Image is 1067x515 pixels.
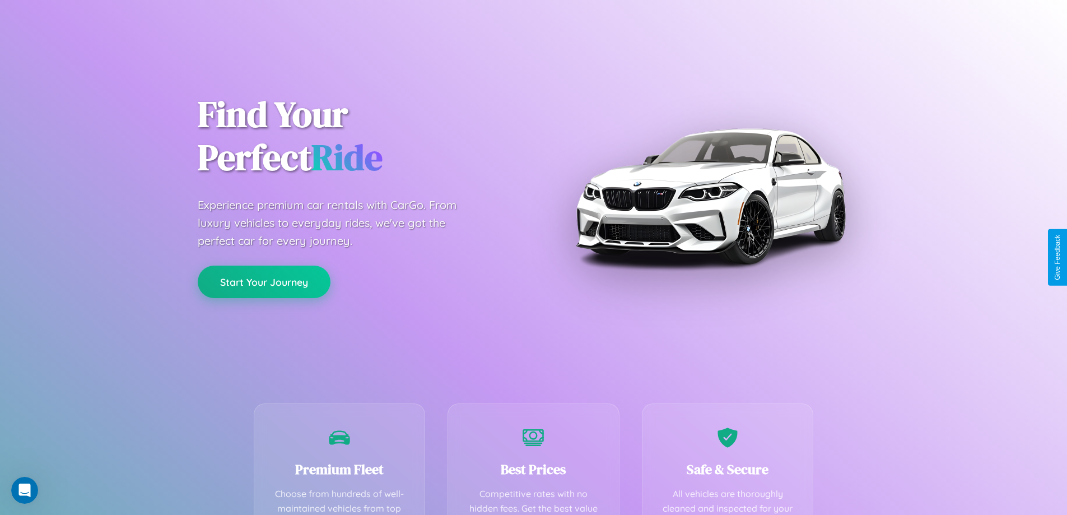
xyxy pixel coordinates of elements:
iframe: Intercom live chat [11,477,38,504]
div: Give Feedback [1054,235,1061,280]
button: Start Your Journey [198,266,330,298]
h3: Best Prices [465,460,602,479]
p: Experience premium car rentals with CarGo. From luxury vehicles to everyday rides, we've got the ... [198,196,478,250]
h3: Premium Fleet [271,460,408,479]
span: Ride [311,133,383,182]
img: Premium BMW car rental vehicle [570,56,850,336]
h1: Find Your Perfect [198,93,517,179]
h3: Safe & Secure [659,460,796,479]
